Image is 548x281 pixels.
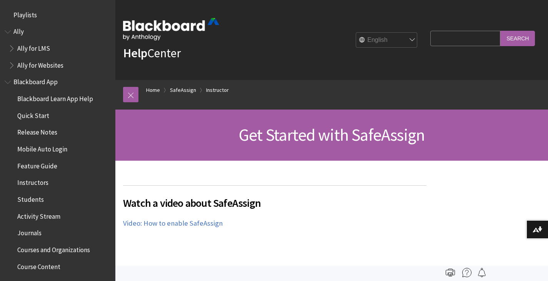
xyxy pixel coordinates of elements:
input: Search [500,31,535,46]
span: Feature Guide [17,160,57,170]
img: Blackboard by Anthology [123,18,219,40]
span: Ally for Websites [17,59,63,69]
a: Video: How to enable SafeAssign [123,219,223,228]
nav: Book outline for Playlists [5,8,111,22]
strong: Help [123,45,147,61]
img: More help [462,268,471,277]
a: Home [146,85,160,95]
span: Quick Start [17,109,49,120]
span: Students [17,193,44,203]
img: Follow this page [477,268,486,277]
span: Blackboard Learn App Help [17,92,93,103]
span: Ally [13,25,24,36]
a: Instructor [206,85,229,95]
span: Activity Stream [17,210,60,220]
span: Mobile Auto Login [17,143,67,153]
span: Ally for LMS [17,42,50,52]
span: Courses and Organizations [17,243,90,254]
select: Site Language Selector [356,33,418,48]
span: Watch a video about SafeAssign [123,195,426,211]
span: Blackboard App [13,76,58,86]
nav: Book outline for Anthology Ally Help [5,25,111,72]
a: HelpCenter [123,45,181,61]
span: Playlists [13,8,37,19]
span: Journals [17,227,42,237]
a: SafeAssign [170,85,196,95]
span: Get Started with SafeAssign [239,124,425,145]
img: Print [446,268,455,277]
span: Instructors [17,176,48,187]
span: Course Content [17,260,60,271]
span: Release Notes [17,126,57,136]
